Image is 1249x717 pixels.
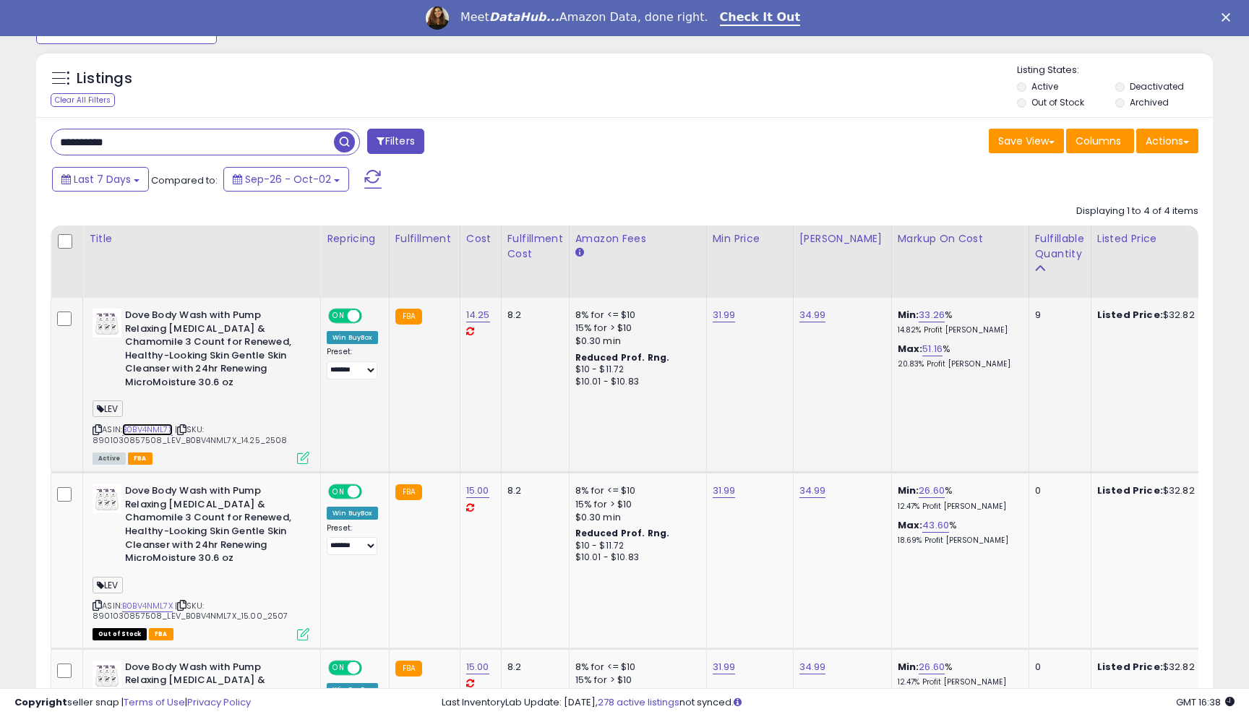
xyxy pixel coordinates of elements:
[598,695,679,709] a: 278 active listings
[922,518,949,533] a: 43.60
[575,246,584,259] small: Amazon Fees.
[898,536,1018,546] p: 18.69% Profit [PERSON_NAME]
[1222,13,1236,22] div: Close
[395,231,454,246] div: Fulfillment
[922,342,943,356] a: 51.16
[395,661,422,677] small: FBA
[898,308,919,322] b: Min:
[89,231,314,246] div: Title
[898,309,1018,335] div: %
[575,322,695,335] div: 15% for > $10
[1076,205,1198,218] div: Displaying 1 to 4 of 4 items
[93,484,121,513] img: 61KALgWPLtL._SL40_.jpg
[799,660,826,674] a: 34.99
[187,695,251,709] a: Privacy Policy
[489,10,559,24] i: DataHub...
[1097,309,1217,322] div: $32.82
[575,527,670,539] b: Reduced Prof. Rng.
[507,661,558,674] div: 8.2
[93,400,123,417] span: LEV
[327,347,378,379] div: Preset:
[575,376,695,388] div: $10.01 - $10.83
[93,577,123,593] span: LEV
[575,540,695,552] div: $10 - $11.72
[223,167,349,192] button: Sep-26 - Oct-02
[799,308,826,322] a: 34.99
[507,484,558,497] div: 8.2
[426,7,449,30] img: Profile image for Georgie
[330,310,348,322] span: ON
[575,364,695,376] div: $10 - $11.72
[919,484,945,498] a: 26.60
[898,661,1018,687] div: %
[125,484,301,568] b: Dove Body Wash with Pump Relaxing [MEDICAL_DATA] & Chamomile 3 Count for Renewed, Healthy-Looking...
[1035,309,1080,322] div: 9
[1066,129,1134,153] button: Columns
[898,359,1018,369] p: 20.83% Profit [PERSON_NAME]
[1076,134,1121,148] span: Columns
[713,660,736,674] a: 31.99
[52,167,149,192] button: Last 7 Days
[575,309,695,322] div: 8% for <= $10
[989,129,1064,153] button: Save View
[460,10,708,25] div: Meet Amazon Data, done right.
[575,231,700,246] div: Amazon Fees
[151,173,218,187] span: Compared to:
[898,484,919,497] b: Min:
[575,498,695,511] div: 15% for > $10
[395,309,422,325] small: FBA
[1031,96,1084,108] label: Out of Stock
[713,231,787,246] div: Min Price
[575,661,695,674] div: 8% for <= $10
[1097,484,1163,497] b: Listed Price:
[507,231,563,262] div: Fulfillment Cost
[575,674,695,687] div: 15% for > $10
[122,600,173,612] a: B0BV4NML7X
[1035,661,1080,674] div: 0
[125,309,301,392] b: Dove Body Wash with Pump Relaxing [MEDICAL_DATA] & Chamomile 3 Count for Renewed, Healthy-Looking...
[898,484,1018,511] div: %
[1097,660,1163,674] b: Listed Price:
[1097,661,1217,674] div: $32.82
[898,325,1018,335] p: 14.82% Profit [PERSON_NAME]
[74,172,131,186] span: Last 7 Days
[575,511,695,524] div: $0.30 min
[507,309,558,322] div: 8.2
[124,695,185,709] a: Terms of Use
[442,696,1235,710] div: Last InventoryLab Update: [DATE], not synced.
[122,424,173,436] a: B0BV4NML7X
[898,519,1018,546] div: %
[1031,80,1058,93] label: Active
[1097,308,1163,322] b: Listed Price:
[575,351,670,364] b: Reduced Prof. Rng.
[360,661,383,674] span: OFF
[330,486,348,498] span: ON
[919,660,945,674] a: 26.60
[575,551,695,564] div: $10.01 - $10.83
[327,231,383,246] div: Repricing
[330,661,348,674] span: ON
[327,523,378,556] div: Preset:
[713,308,736,322] a: 31.99
[14,696,251,710] div: seller snap | |
[360,486,383,498] span: OFF
[898,518,923,532] b: Max:
[1035,484,1080,497] div: 0
[575,335,695,348] div: $0.30 min
[799,484,826,498] a: 34.99
[93,484,309,638] div: ASIN:
[51,93,115,107] div: Clear All Filters
[1097,484,1217,497] div: $32.82
[891,226,1029,298] th: The percentage added to the cost of goods (COGS) that forms the calculator for Min & Max prices.
[919,308,945,322] a: 33.26
[466,484,489,498] a: 15.00
[327,507,378,520] div: Win BuyBox
[720,10,801,26] a: Check It Out
[466,308,490,322] a: 14.25
[245,172,331,186] span: Sep-26 - Oct-02
[93,628,147,640] span: All listings that are currently out of stock and unavailable for purchase on Amazon
[898,502,1018,512] p: 12.47% Profit [PERSON_NAME]
[93,600,288,622] span: | SKU: 8901030857508_LEV_B0BV4NML7X_15.00_2507
[93,309,121,338] img: 61KALgWPLtL._SL40_.jpg
[149,628,173,640] span: FBA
